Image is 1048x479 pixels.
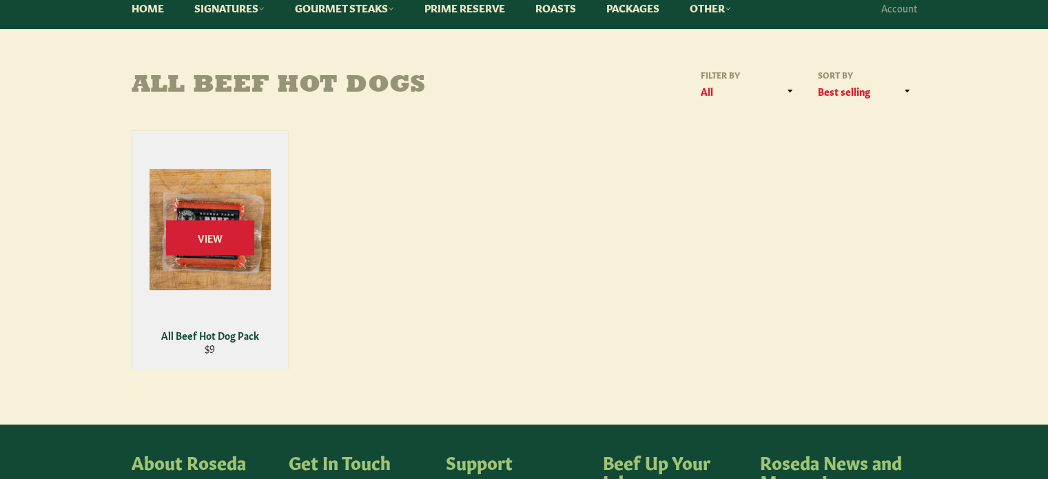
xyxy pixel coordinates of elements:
h4: About Roseda [132,452,275,471]
h1: All Beef Hot Dogs [132,72,524,100]
h4: Get In Touch [289,452,432,471]
div: All Beef Hot Dog Pack [141,329,279,342]
h4: Support [446,452,589,471]
span: View [166,220,254,255]
label: Filter by [697,69,800,81]
a: All Beef Hot Dog Pack All Beef Hot Dog Pack $9 View [132,130,289,369]
label: Sort by [814,69,917,81]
